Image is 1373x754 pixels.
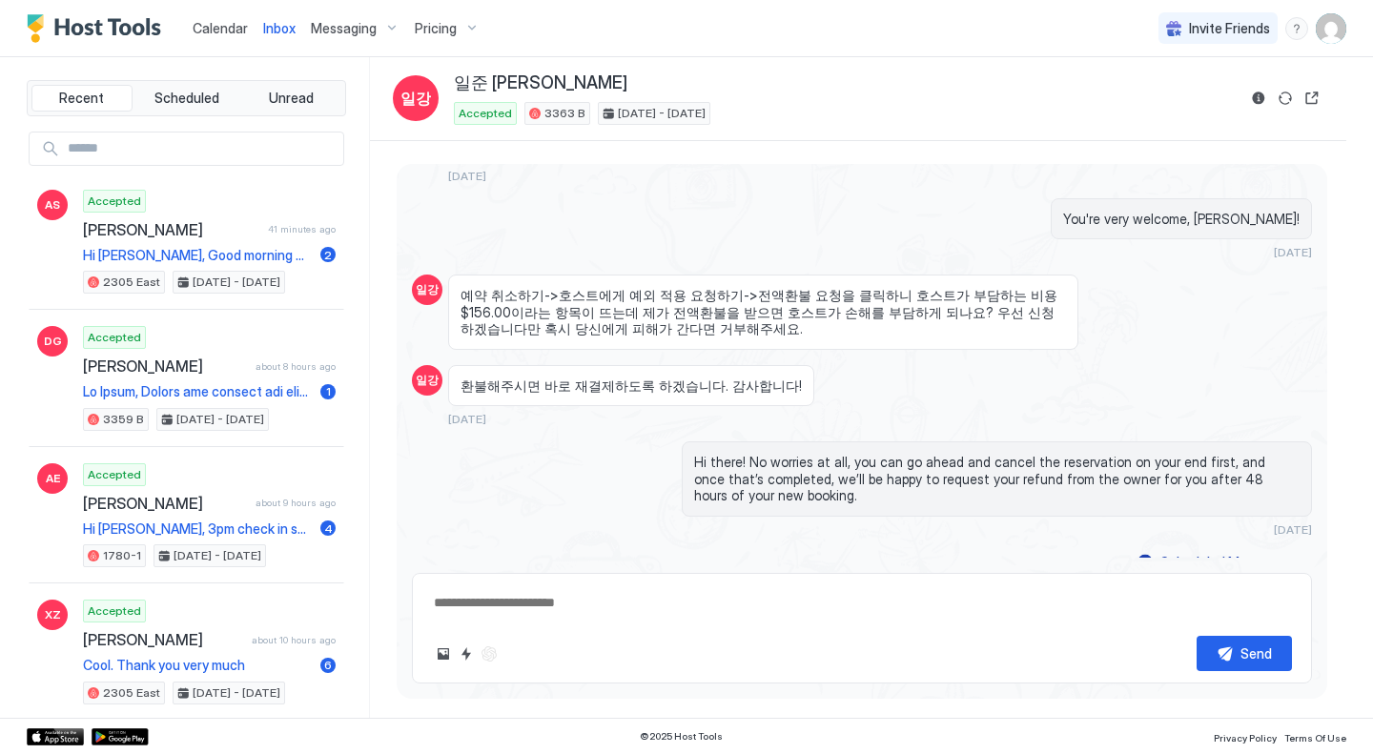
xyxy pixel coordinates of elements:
[400,87,431,110] span: 일강
[459,105,512,122] span: Accepted
[193,274,280,291] span: [DATE] - [DATE]
[1301,87,1323,110] button: Open reservation
[416,372,439,389] span: 일강
[618,105,706,122] span: [DATE] - [DATE]
[193,18,248,38] a: Calendar
[60,132,343,165] input: Input Field
[1274,87,1297,110] button: Sync reservation
[252,634,336,646] span: about 10 hours ago
[103,547,141,564] span: 1780-1
[83,657,313,674] span: Cool. Thank you very much
[268,223,336,235] span: 41 minutes ago
[1214,726,1277,746] a: Privacy Policy
[324,658,332,672] span: 6
[640,730,723,743] span: © 2025 Host Tools
[88,193,141,210] span: Accepted
[1135,549,1312,575] button: Scheduled Messages
[88,466,141,483] span: Accepted
[83,247,313,264] span: Hi [PERSON_NAME], Good morning ☀ Just checking if the check-in instructions are crystal clear for...
[176,411,264,428] span: [DATE] - [DATE]
[1284,726,1346,746] a: Terms Of Use
[1247,87,1270,110] button: Reservation information
[46,470,60,487] span: AE
[326,384,331,398] span: 1
[45,196,60,214] span: AS
[1285,17,1308,40] div: menu
[31,85,133,112] button: Recent
[83,220,260,239] span: [PERSON_NAME]
[88,329,141,346] span: Accepted
[27,728,84,745] a: App Store
[193,20,248,36] span: Calendar
[416,281,439,298] span: 일강
[44,333,62,350] span: DG
[455,642,478,665] button: Quick reply
[83,494,248,513] span: [PERSON_NAME]
[240,85,341,112] button: Unread
[263,18,296,38] a: Inbox
[27,80,346,116] div: tab-group
[45,606,61,623] span: XZ
[263,20,296,36] span: Inbox
[83,520,313,538] span: Hi [PERSON_NAME], 3pm check in should be fine [DATE] , we will let you know if any changes. :) 🚗F...
[83,357,248,376] span: [PERSON_NAME]
[59,90,104,107] span: Recent
[1284,732,1346,744] span: Terms Of Use
[1160,552,1290,572] div: Scheduled Messages
[1274,522,1312,537] span: [DATE]
[103,411,144,428] span: 3359 B
[1189,20,1270,37] span: Invite Friends
[92,728,149,745] a: Google Play Store
[1316,13,1346,44] div: User profile
[27,14,170,43] a: Host Tools Logo
[83,383,313,400] span: Lo Ipsum, Dolors ame consect adi elits. D'ei temp inc utla etdolor magnaaliq enima-mi veniamquisn...
[454,72,627,94] span: 일준 [PERSON_NAME]
[461,377,802,395] span: 환불해주시면 바로 재결제하도록 하겠습니다. 감사합니다!
[324,248,332,262] span: 2
[103,274,160,291] span: 2305 East
[193,684,280,702] span: [DATE] - [DATE]
[694,454,1300,504] span: Hi there! No worries at all, you can go ahead and cancel the reservation on your end first, and o...
[1274,245,1312,259] span: [DATE]
[256,360,336,373] span: about 8 hours ago
[324,521,333,536] span: 4
[311,20,377,37] span: Messaging
[1197,636,1292,671] button: Send
[174,547,261,564] span: [DATE] - [DATE]
[1063,211,1300,228] span: You're very welcome, [PERSON_NAME]!
[432,642,455,665] button: Upload image
[1240,643,1272,663] div: Send
[415,20,457,37] span: Pricing
[1214,732,1277,744] span: Privacy Policy
[83,630,244,649] span: [PERSON_NAME]
[544,105,585,122] span: 3363 B
[103,684,160,702] span: 2305 East
[269,90,314,107] span: Unread
[136,85,237,112] button: Scheduled
[154,90,219,107] span: Scheduled
[256,497,336,509] span: about 9 hours ago
[88,602,141,620] span: Accepted
[448,169,486,183] span: [DATE]
[448,412,486,426] span: [DATE]
[461,287,1066,337] span: 예약 취소하기->호스트에게 예외 적용 요청하기->전액환불 요청을 클릭하니 호스트가 부담하는 비용 $156.00이라는 항목이 뜨는데 제가 전액환불을 받으면 호스트가 손해를 부담...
